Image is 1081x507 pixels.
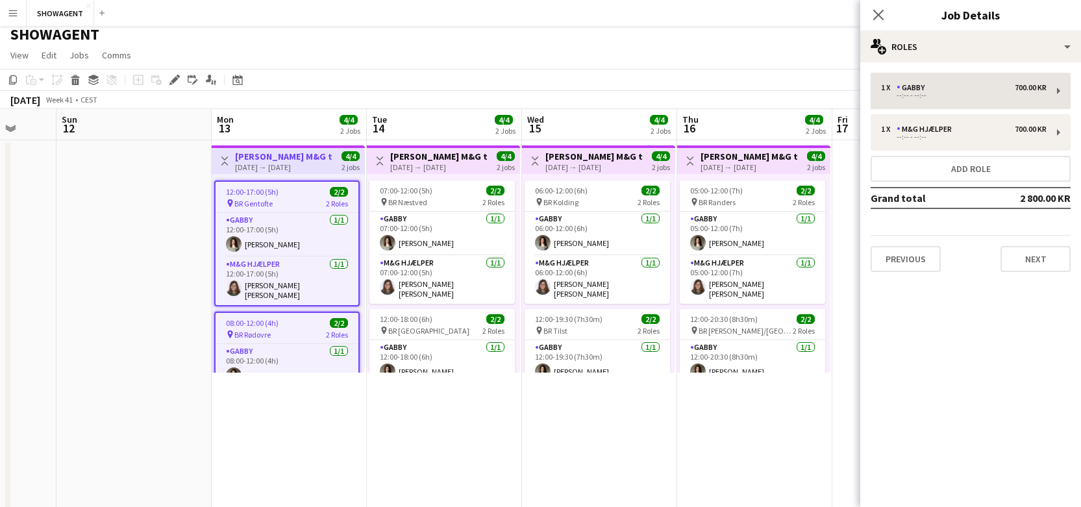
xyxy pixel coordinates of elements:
[495,115,513,125] span: 4/4
[482,326,504,336] span: 2 Roles
[214,180,360,306] div: 12:00-17:00 (5h)2/2 BR Gentofte2 RolesGABBY1/112:00-17:00 (5h)[PERSON_NAME]M&G Hjælper1/112:00-17...
[5,47,34,64] a: View
[340,126,360,136] div: 2 Jobs
[699,326,793,336] span: BR [PERSON_NAME]/[GEOGRAPHIC_DATA]
[64,47,94,64] a: Jobs
[216,344,358,388] app-card-role: GABBY1/108:00-12:00 (4h)[PERSON_NAME]
[340,115,358,125] span: 4/4
[838,114,848,125] span: Fri
[226,187,279,197] span: 12:00-17:00 (5h)
[638,197,660,207] span: 2 Roles
[793,197,815,207] span: 2 Roles
[543,326,567,336] span: BR Tilst
[369,309,515,432] app-job-card: 12:00-18:00 (6h)2/2 BR [GEOGRAPHIC_DATA]2 RolesGABBY1/112:00-18:00 (6h)[PERSON_NAME]M&G Hjælper1/...
[81,95,97,105] div: CEST
[214,312,360,438] app-job-card: 08:00-12:00 (4h)2/2 BR Rødovre2 RolesGABBY1/108:00-12:00 (4h)[PERSON_NAME]M&G Hjælper1/108:00-12:...
[330,187,348,197] span: 2/2
[497,151,515,161] span: 4/4
[545,151,642,162] h3: [PERSON_NAME] M&G tour
[43,95,75,105] span: Week 41
[989,188,1071,208] td: 2 800.00 KR
[486,186,504,195] span: 2/2
[525,121,544,136] span: 15
[369,256,515,304] app-card-role: M&G Hjælper1/107:00-12:00 (5h)[PERSON_NAME] [PERSON_NAME] [PERSON_NAME]
[380,314,432,324] span: 12:00-18:00 (6h)
[897,83,930,92] div: GABBY
[235,151,332,162] h3: [PERSON_NAME] M&G tour
[871,156,1071,182] button: Add role
[651,126,671,136] div: 2 Jobs
[680,309,825,432] app-job-card: 12:00-20:30 (8h30m)2/2 BR [PERSON_NAME]/[GEOGRAPHIC_DATA]2 RolesGABBY1/112:00-20:30 (8h30m)[PERSO...
[235,162,332,172] div: [DATE] → [DATE]
[380,186,432,195] span: 07:00-12:00 (5h)
[369,180,515,304] app-job-card: 07:00-12:00 (5h)2/2 BR Næstved2 RolesGABBY1/107:00-12:00 (5h)[PERSON_NAME]M&G Hjælper1/107:00-12:...
[807,161,825,172] div: 2 jobs
[390,151,487,162] h3: [PERSON_NAME] M&G tour
[390,162,487,172] div: [DATE] → [DATE]
[525,256,670,304] app-card-role: M&G Hjælper1/106:00-12:00 (6h)[PERSON_NAME] [PERSON_NAME] [PERSON_NAME]
[1015,125,1047,134] div: 700.00 KR
[680,180,825,304] app-job-card: 05:00-12:00 (7h)2/2 BR Randers2 RolesGABBY1/105:00-12:00 (7h)[PERSON_NAME]M&G Hjælper1/105:00-12:...
[486,314,504,324] span: 2/2
[1015,83,1047,92] div: 700.00 KR
[525,180,670,304] app-job-card: 06:00-12:00 (6h)2/2 BR Kolding2 RolesGABBY1/106:00-12:00 (6h)[PERSON_NAME]M&G Hjælper1/106:00-12:...
[497,161,515,172] div: 2 jobs
[690,314,758,324] span: 12:00-20:30 (8h30m)
[680,256,825,304] app-card-role: M&G Hjælper1/105:00-12:00 (7h)[PERSON_NAME] [PERSON_NAME] [PERSON_NAME]
[326,330,348,340] span: 2 Roles
[535,314,603,324] span: 12:00-19:30 (7h30m)
[680,121,699,136] span: 16
[69,49,89,61] span: Jobs
[701,162,797,172] div: [DATE] → [DATE]
[836,121,848,136] span: 17
[62,114,77,125] span: Sun
[525,309,670,432] app-job-card: 12:00-19:30 (7h30m)2/2 BR Tilst2 RolesGABBY1/112:00-19:30 (7h30m)[PERSON_NAME]M&G Hjælper1/112:00...
[682,114,699,125] span: Thu
[42,49,56,61] span: Edit
[881,92,1047,99] div: --:-- - --:--
[793,326,815,336] span: 2 Roles
[638,326,660,336] span: 2 Roles
[807,151,825,161] span: 4/4
[543,197,578,207] span: BR Kolding
[388,326,469,336] span: BR [GEOGRAPHIC_DATA]
[897,125,957,134] div: M&G Hjælper
[641,186,660,195] span: 2/2
[650,115,668,125] span: 4/4
[652,151,670,161] span: 4/4
[545,162,642,172] div: [DATE] → [DATE]
[217,114,234,125] span: Mon
[10,93,40,106] div: [DATE]
[27,1,94,26] button: SHOWAGENT
[97,47,136,64] a: Comms
[102,49,131,61] span: Comms
[797,186,815,195] span: 2/2
[369,340,515,384] app-card-role: GABBY1/112:00-18:00 (6h)[PERSON_NAME]
[326,199,348,208] span: 2 Roles
[10,49,29,61] span: View
[342,151,360,161] span: 4/4
[495,126,516,136] div: 2 Jobs
[370,121,387,136] span: 14
[699,197,736,207] span: BR Randers
[10,25,99,44] h1: SHOWAGENT
[535,186,588,195] span: 06:00-12:00 (6h)
[36,47,62,64] a: Edit
[226,318,279,328] span: 08:00-12:00 (4h)
[1000,246,1071,272] button: Next
[652,161,670,172] div: 2 jobs
[234,330,271,340] span: BR Rødovre
[797,314,815,324] span: 2/2
[388,197,427,207] span: BR Næstved
[641,314,660,324] span: 2/2
[525,340,670,384] app-card-role: GABBY1/112:00-19:30 (7h30m)[PERSON_NAME]
[234,199,273,208] span: BR Gentofte
[805,115,823,125] span: 4/4
[690,186,743,195] span: 05:00-12:00 (7h)
[60,121,77,136] span: 12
